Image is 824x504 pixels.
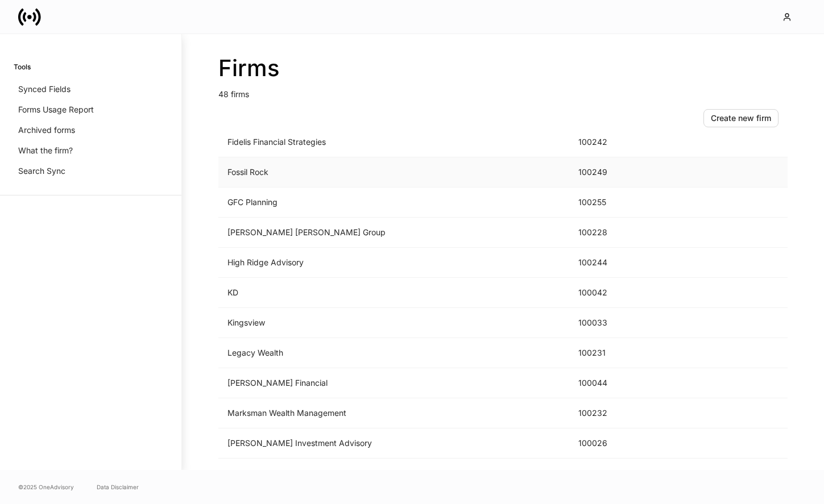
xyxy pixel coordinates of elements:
td: [PERSON_NAME] [PERSON_NAME] Group [218,218,569,248]
td: High Ridge Advisory [218,248,569,278]
td: 100228 [569,218,656,248]
td: 100242 [569,127,656,157]
td: 100033 [569,308,656,338]
td: Measured Financial [218,459,569,489]
p: Search Sync [18,165,65,177]
td: GFC Planning [218,188,569,218]
td: KD [218,278,569,308]
td: Fidelis Financial Strategies [218,127,569,157]
p: Archived forms [18,124,75,136]
button: Create new firm [703,109,779,127]
td: Fossil Rock [218,157,569,188]
td: 100249 [569,157,656,188]
td: 100042 [569,278,656,308]
div: Create new firm [711,113,771,124]
td: Legacy Wealth [218,338,569,368]
td: 100044 [569,368,656,398]
h2: Firms [218,55,788,82]
p: 48 firms [218,82,788,100]
td: 100255 [569,188,656,218]
a: Synced Fields [14,79,168,99]
td: Kingsview [218,308,569,338]
td: [PERSON_NAME] Investment Advisory [218,428,569,459]
a: Forms Usage Report [14,99,168,120]
td: 100244 [569,248,656,278]
a: What the firm? [14,140,168,161]
p: What the firm? [18,145,73,156]
td: 100232 [569,398,656,428]
p: Forms Usage Report [18,104,94,115]
p: Synced Fields [18,84,71,95]
td: 100231 [569,338,656,368]
a: Search Sync [14,161,168,181]
a: Data Disclaimer [97,482,139,491]
td: 100256 [569,459,656,489]
td: [PERSON_NAME] Financial [218,368,569,398]
span: © 2025 OneAdvisory [18,482,74,491]
h6: Tools [14,61,31,72]
a: Archived forms [14,120,168,140]
td: Marksman Wealth Management [218,398,569,428]
td: 100026 [569,428,656,459]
